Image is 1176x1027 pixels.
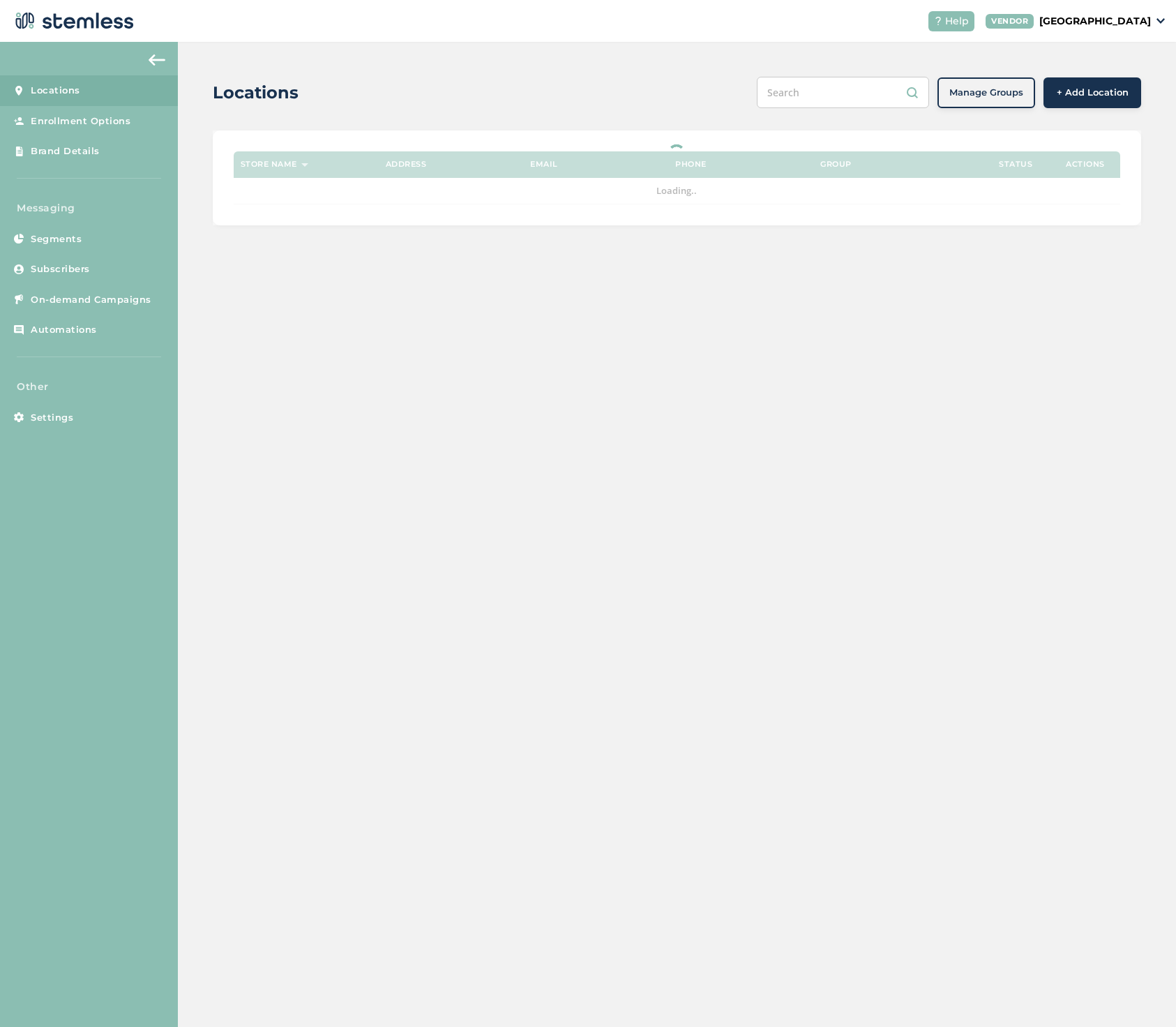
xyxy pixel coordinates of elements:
[11,7,134,35] img: logo-dark-0685b13c.svg
[31,84,80,98] span: Locations
[934,17,942,25] img: icon-help-white-03924b79.svg
[949,86,1023,100] span: Manage Groups
[1057,86,1129,100] span: + Add Location
[31,144,100,158] span: Brand Details
[937,77,1035,108] button: Manage Groups
[213,80,299,105] h2: Locations
[149,54,165,66] img: icon-arrow-back-accent-c549486e.svg
[31,411,73,425] span: Settings
[31,293,151,307] span: On-demand Campaigns
[757,77,929,108] input: Search
[1043,77,1141,108] button: + Add Location
[945,14,969,29] span: Help
[1039,14,1151,29] p: [GEOGRAPHIC_DATA]
[986,14,1034,29] div: VENDOR
[1106,960,1176,1027] iframe: Chat Widget
[31,232,82,246] span: Segments
[1156,18,1165,24] img: icon_down-arrow-small-66adaf34.svg
[31,323,97,337] span: Automations
[31,262,90,276] span: Subscribers
[31,114,130,128] span: Enrollment Options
